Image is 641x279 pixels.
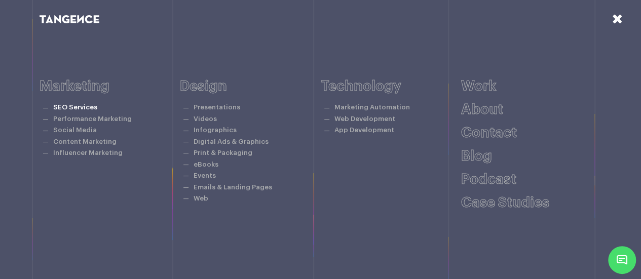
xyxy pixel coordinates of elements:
a: Print & Packaging [194,149,252,156]
a: App Development [334,127,394,133]
a: Performance Marketing [53,115,132,122]
a: Contact [461,126,517,140]
h6: Marketing [40,78,180,94]
a: Digital Ads & Graphics [194,138,269,145]
a: eBooks [194,161,218,168]
a: Videos [194,115,217,122]
a: Influencer Marketing [53,149,123,156]
a: Blog [461,149,492,163]
a: Marketing Automation [334,104,410,110]
a: About [461,102,503,116]
a: Web Development [334,115,395,122]
a: Web [194,195,208,202]
a: Content Marketing [53,138,117,145]
h6: Technology [321,78,462,94]
a: Case studies [461,195,549,210]
a: SEO Services [53,104,97,110]
span: Chat Widget [608,246,636,274]
a: Emails & Landing Pages [194,184,272,190]
a: Work [461,79,497,93]
a: Podcast [461,172,516,186]
a: Events [194,172,216,179]
a: Social Media [53,127,97,133]
a: Infographics [194,127,237,133]
a: Presentations [194,104,240,110]
h6: Design [180,78,321,94]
